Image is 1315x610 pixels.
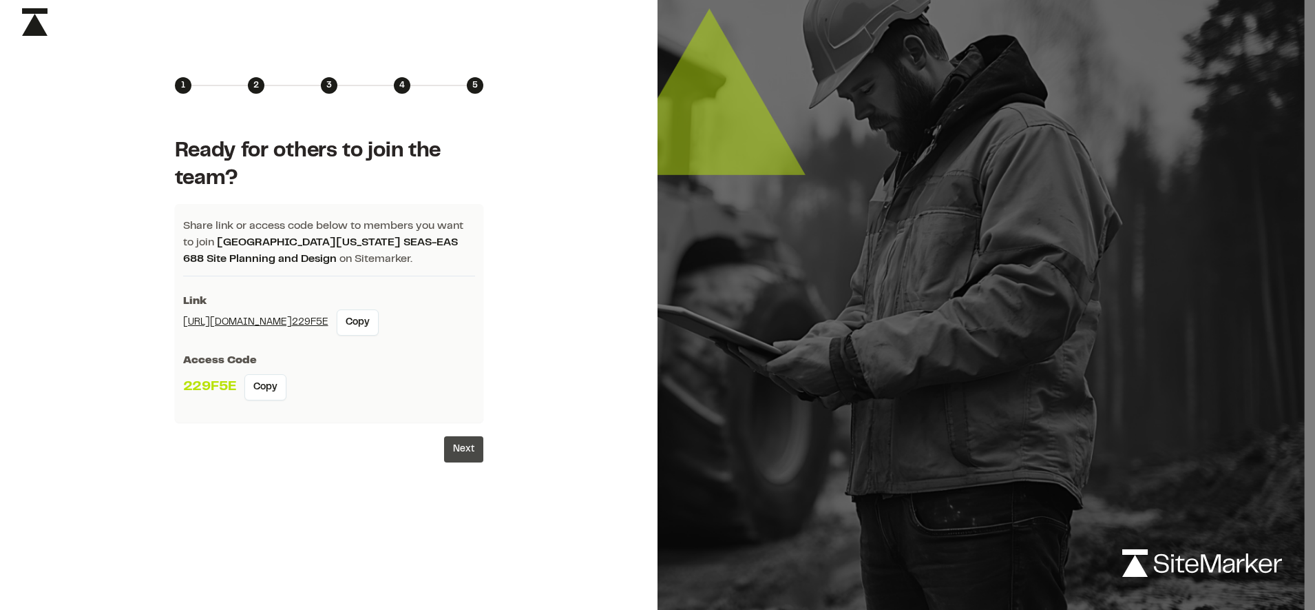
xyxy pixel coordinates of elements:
img: icon-black-rebrand.svg [22,8,48,36]
p: Share link or access code below to members you want to join on Sitemarker. [183,218,475,276]
div: 2 [248,77,264,94]
a: [URL][DOMAIN_NAME]229F5E [183,315,328,330]
p: Link [183,293,475,309]
img: logo-white-rebrand.svg [1122,549,1282,577]
p: Access Code [183,352,475,369]
p: 229F5E [183,377,237,398]
h1: Ready for others to join the team? [175,138,483,193]
button: Copy [244,374,286,400]
span: [GEOGRAPHIC_DATA][US_STATE] SEAS-EAS 688 Site Planning and Design [183,238,458,264]
div: 4 [394,77,410,94]
div: 3 [321,77,337,94]
div: 5 [467,77,483,94]
button: Copy [337,309,379,336]
button: Next [444,436,483,462]
div: 1 [175,77,191,94]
